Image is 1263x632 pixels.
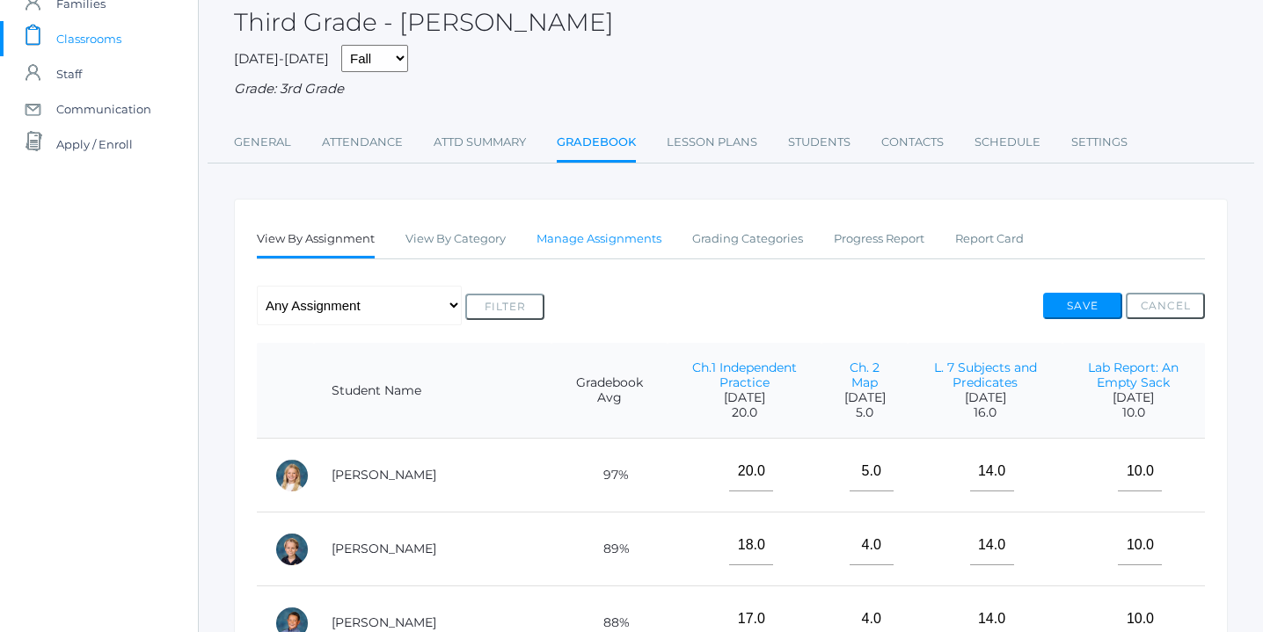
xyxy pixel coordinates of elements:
[56,56,82,91] span: Staff
[934,360,1037,390] a: L. 7 Subjects and Predicates
[1088,360,1179,390] a: Lab Report: An Empty Sack
[692,222,803,257] a: Grading Categories
[274,458,310,493] div: Sadie Armstrong
[551,439,668,512] td: 97%
[56,21,121,56] span: Classrooms
[955,222,1024,257] a: Report Card
[975,125,1040,160] a: Schedule
[274,532,310,567] div: Isaiah Bell
[839,405,890,420] span: 5.0
[56,91,151,127] span: Communication
[551,343,668,439] th: Gradebook Avg
[234,9,614,36] h2: Third Grade - [PERSON_NAME]
[322,125,403,160] a: Attendance
[257,222,375,259] a: View By Assignment
[692,360,797,390] a: Ch.1 Independent Practice
[434,125,526,160] a: Attd Summary
[405,222,506,257] a: View By Category
[850,360,880,390] a: Ch. 2 Map
[925,405,1045,420] span: 16.0
[839,390,890,405] span: [DATE]
[551,512,668,586] td: 89%
[234,125,291,160] a: General
[1071,125,1128,160] a: Settings
[537,222,661,257] a: Manage Assignments
[1126,293,1205,319] button: Cancel
[685,405,804,420] span: 20.0
[234,50,329,67] span: [DATE]-[DATE]
[925,390,1045,405] span: [DATE]
[332,614,436,630] a: [PERSON_NAME]
[465,294,544,320] button: Filter
[314,343,551,439] th: Student Name
[234,79,1228,99] div: Grade: 3rd Grade
[557,125,636,163] a: Gradebook
[332,467,436,483] a: [PERSON_NAME]
[56,127,133,162] span: Apply / Enroll
[834,222,924,257] a: Progress Report
[332,541,436,556] a: [PERSON_NAME]
[788,125,851,160] a: Students
[685,390,804,405] span: [DATE]
[881,125,944,160] a: Contacts
[1080,390,1187,405] span: [DATE]
[667,125,757,160] a: Lesson Plans
[1080,405,1187,420] span: 10.0
[1043,293,1122,319] button: Save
